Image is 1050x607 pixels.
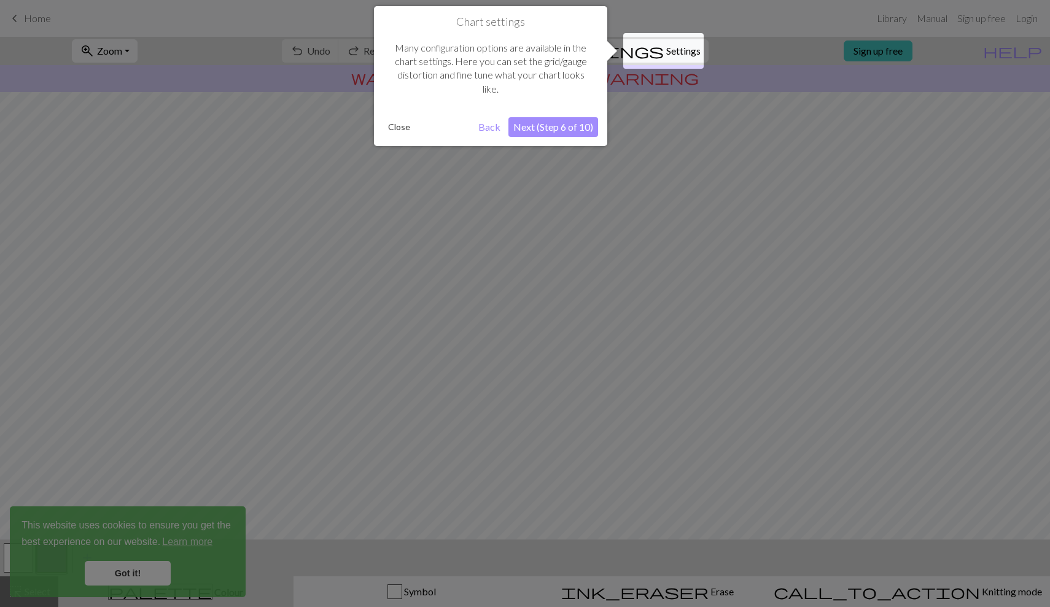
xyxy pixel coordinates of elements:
div: Chart settings [374,6,607,146]
button: Close [383,118,415,136]
h1: Chart settings [383,15,598,29]
div: Many configuration options are available in the chart settings. Here you can set the grid/gauge d... [383,29,598,109]
button: Next (Step 6 of 10) [508,117,598,137]
button: Back [473,117,505,137]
